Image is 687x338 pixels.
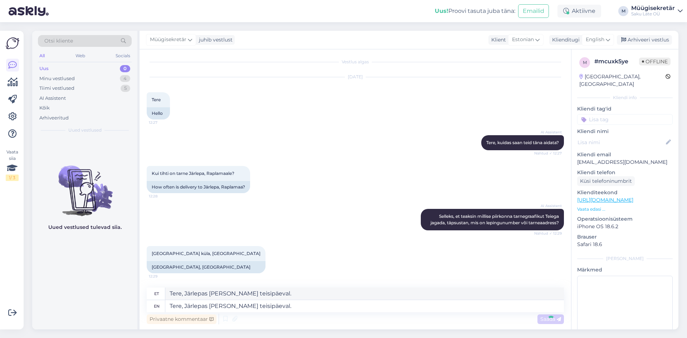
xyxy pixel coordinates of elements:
div: Vestlus algas [147,59,564,65]
div: All [38,51,46,60]
div: 1 / 3 [6,175,19,181]
span: Tere, kuidas saan teid täna aidata? [486,140,559,145]
span: Nähtud ✓ 12:27 [534,151,562,156]
div: How often is delivery to Järlepa, Raplamaa? [147,181,250,193]
div: Arhiveeritud [39,114,69,122]
span: 12:27 [149,120,176,125]
input: Lisa tag [577,114,673,125]
p: Uued vestlused tulevad siia. [48,224,122,231]
a: [URL][DOMAIN_NAME] [577,197,633,203]
p: Kliendi tag'id [577,105,673,113]
div: Kliendi info [577,94,673,101]
span: Uued vestlused [68,127,102,133]
div: [PERSON_NAME] [577,255,673,262]
div: # mcuxk5ye [594,57,639,66]
span: Müügisekretär [150,36,186,44]
div: 5 [121,85,130,92]
p: Märkmed [577,266,673,274]
div: AI Assistent [39,95,66,102]
span: AI Assistent [535,203,562,209]
span: m [583,60,587,65]
div: Proovi tasuta juba täna: [435,7,515,15]
div: Küsi telefoninumbrit [577,176,635,186]
p: iPhone OS 18.6.2 [577,223,673,230]
span: Tere [152,97,161,102]
div: Uus [39,65,49,72]
span: Kui tihti on tarne Järlepa, Raplamaale? [152,171,234,176]
span: Otsi kliente [44,37,73,45]
p: Kliendi nimi [577,128,673,135]
span: 12:29 [149,274,176,279]
span: [GEOGRAPHIC_DATA] küla, [GEOGRAPHIC_DATA] [152,251,260,256]
div: Socials [114,51,132,60]
div: Tiimi vestlused [39,85,74,92]
div: Vaata siia [6,149,19,181]
p: Vaata edasi ... [577,206,673,212]
div: M [618,6,628,16]
div: Hello [147,107,170,119]
p: Klienditeekond [577,189,673,196]
div: Aktiivne [557,5,601,18]
p: Brauser [577,233,673,241]
p: Kliendi telefon [577,169,673,176]
div: [GEOGRAPHIC_DATA], [GEOGRAPHIC_DATA] [579,73,666,88]
div: Arhiveeri vestlus [617,35,672,45]
p: Operatsioonisüsteem [577,215,673,223]
p: [EMAIL_ADDRESS][DOMAIN_NAME] [577,158,673,166]
a: MüügisekretärSaku Läte OÜ [631,5,683,17]
img: Askly Logo [6,36,19,50]
span: Selleks, et teaksin millise piirkonna tarnegraafikut Teiega jagada, täpsustan, mis on lepingunumb... [430,214,560,225]
div: Kõik [39,104,50,112]
span: Offline [639,58,671,65]
img: No chats [32,153,137,217]
span: Estonian [512,36,534,44]
b: Uus! [435,8,448,14]
div: Klienditugi [549,36,580,44]
span: Nähtud ✓ 12:29 [534,231,562,236]
button: Emailid [518,4,549,18]
div: 4 [120,75,130,82]
span: English [586,36,604,44]
div: Müügisekretär [631,5,675,11]
input: Lisa nimi [578,138,664,146]
span: AI Assistent [535,129,562,135]
div: juhib vestlust [196,36,233,44]
p: Kliendi email [577,151,673,158]
div: [GEOGRAPHIC_DATA], [GEOGRAPHIC_DATA] [147,261,265,273]
div: Klient [488,36,506,44]
p: Safari 18.6 [577,241,673,248]
div: Web [74,51,87,60]
span: 12:28 [149,194,176,199]
div: [DATE] [147,74,564,80]
div: Saku Läte OÜ [631,11,675,17]
div: Minu vestlused [39,75,75,82]
div: 0 [120,65,130,72]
